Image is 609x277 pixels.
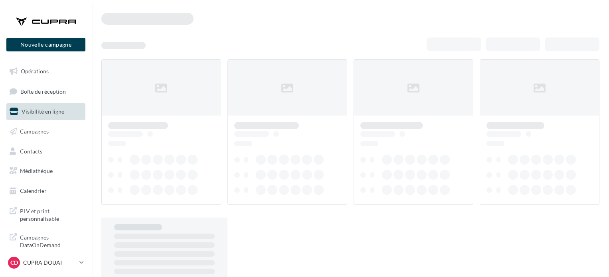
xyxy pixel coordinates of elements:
span: Calendrier [20,187,47,194]
a: Campagnes [5,123,87,140]
a: CD CUPRA DOUAI [6,255,85,270]
a: Calendrier [5,183,87,199]
p: CUPRA DOUAI [23,259,76,267]
span: PLV et print personnalisable [20,206,82,223]
span: Campagnes DataOnDemand [20,232,82,249]
span: Visibilité en ligne [22,108,64,115]
a: Boîte de réception [5,83,87,100]
a: Médiathèque [5,163,87,179]
a: Opérations [5,63,87,80]
button: Nouvelle campagne [6,38,85,51]
a: PLV et print personnalisable [5,202,87,226]
span: Contacts [20,147,42,154]
a: Campagnes DataOnDemand [5,229,87,252]
span: Médiathèque [20,167,53,174]
span: CD [10,259,18,267]
a: Visibilité en ligne [5,103,87,120]
span: Campagnes [20,128,49,135]
a: Contacts [5,143,87,160]
span: Opérations [21,68,49,75]
span: Boîte de réception [20,88,66,94]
